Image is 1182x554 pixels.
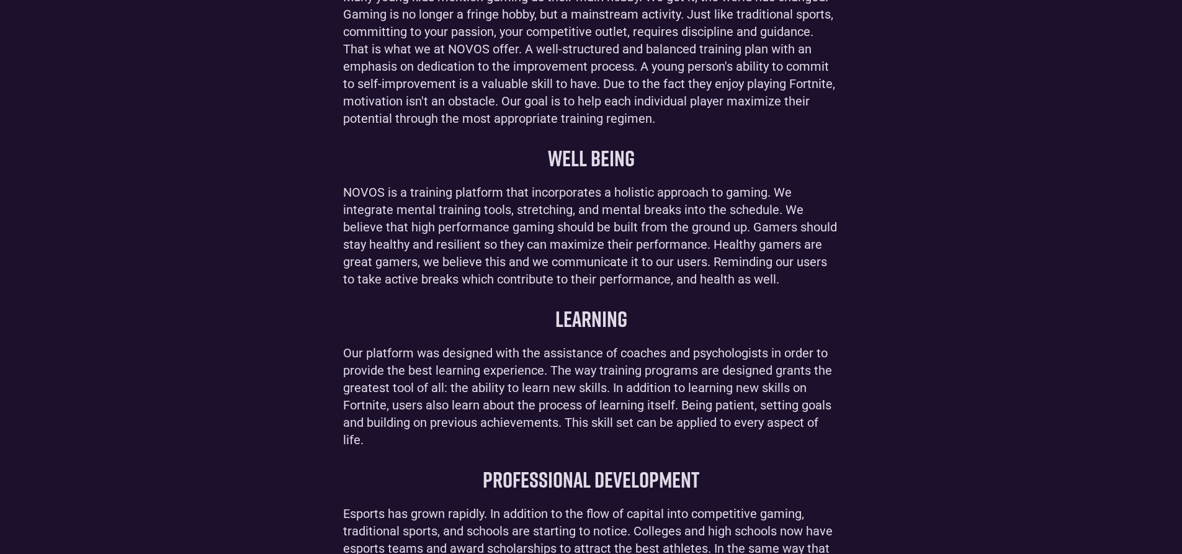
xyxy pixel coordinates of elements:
[343,466,839,493] strong: Professional development
[343,145,839,171] strong: Well Being
[343,305,839,332] strong: Learning
[343,184,839,288] div: NOVOS is a training platform that incorporates a holistic approach to gaming. We integrate mental...
[343,344,839,449] div: Our platform was designed with the assistance of coaches and psychologists in order to provide th...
